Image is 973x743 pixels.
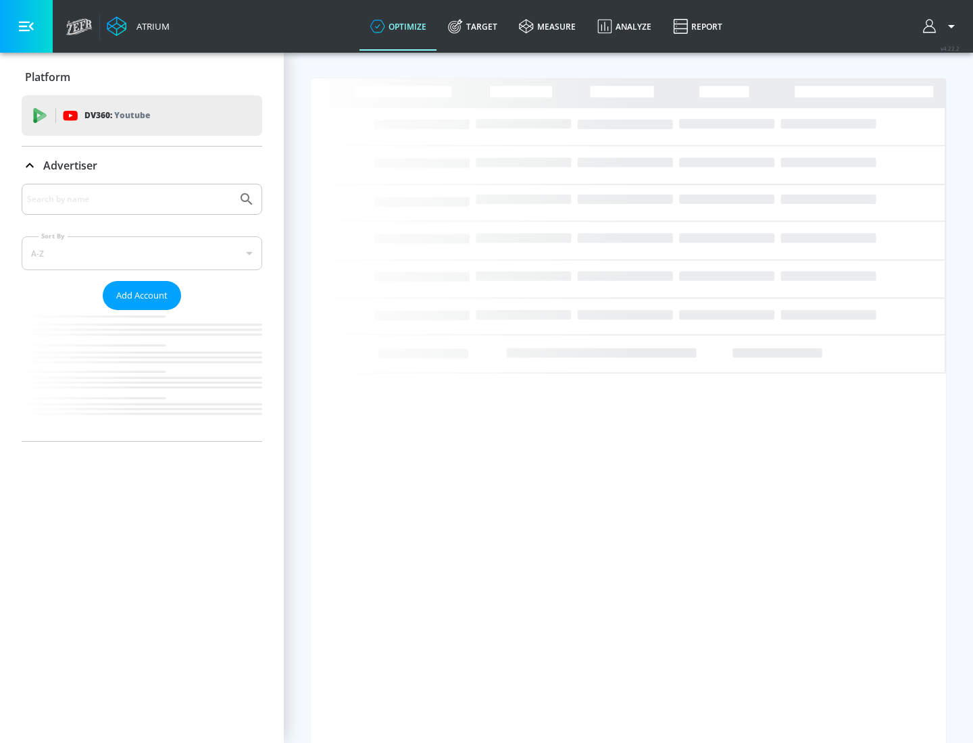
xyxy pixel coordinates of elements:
[359,2,437,51] a: optimize
[662,2,733,51] a: Report
[131,20,170,32] div: Atrium
[22,184,262,441] div: Advertiser
[27,190,232,208] input: Search by name
[114,108,150,122] p: Youtube
[103,281,181,310] button: Add Account
[22,147,262,184] div: Advertiser
[22,236,262,270] div: A-Z
[508,2,587,51] a: measure
[107,16,170,36] a: Atrium
[25,70,70,84] p: Platform
[437,2,508,51] a: Target
[43,158,97,173] p: Advertiser
[84,108,150,123] p: DV360:
[22,310,262,441] nav: list of Advertiser
[941,45,959,52] span: v 4.22.2
[116,288,168,303] span: Add Account
[22,95,262,136] div: DV360: Youtube
[22,58,262,96] div: Platform
[39,232,68,240] label: Sort By
[587,2,662,51] a: Analyze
